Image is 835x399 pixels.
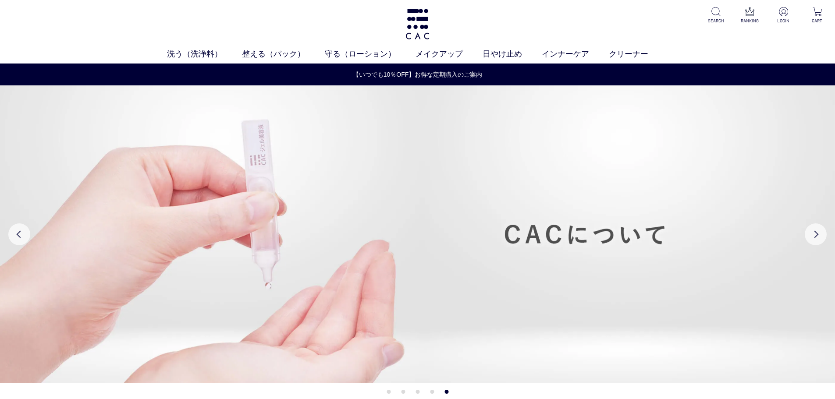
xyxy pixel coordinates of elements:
[805,223,827,245] button: Next
[773,18,794,24] p: LOGIN
[609,48,668,60] a: クリーナー
[705,7,727,24] a: SEARCH
[416,48,483,60] a: メイクアップ
[387,390,391,394] button: 1 of 5
[483,48,542,60] a: 日やけ止め
[0,70,835,79] a: 【いつでも10％OFF】お得な定期購入のご案内
[401,390,405,394] button: 2 of 5
[705,18,727,24] p: SEARCH
[416,390,419,394] button: 3 of 5
[167,48,242,60] a: 洗う（洗浄料）
[325,48,416,60] a: 守る（ローション）
[807,18,828,24] p: CART
[542,48,609,60] a: インナーケア
[739,18,760,24] p: RANKING
[739,7,760,24] a: RANKING
[8,223,30,245] button: Previous
[430,390,434,394] button: 4 of 5
[242,48,325,60] a: 整える（パック）
[444,390,448,394] button: 5 of 5
[404,9,431,39] img: logo
[773,7,794,24] a: LOGIN
[807,7,828,24] a: CART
